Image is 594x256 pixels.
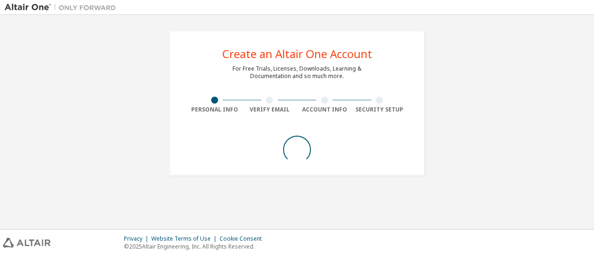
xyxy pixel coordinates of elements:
[297,106,352,113] div: Account Info
[187,106,242,113] div: Personal Info
[220,235,267,243] div: Cookie Consent
[352,106,407,113] div: Security Setup
[232,65,362,80] div: For Free Trials, Licenses, Downloads, Learning & Documentation and so much more.
[124,235,151,243] div: Privacy
[5,3,121,12] img: Altair One
[151,235,220,243] div: Website Terms of Use
[3,238,51,248] img: altair_logo.svg
[222,48,372,59] div: Create an Altair One Account
[124,243,267,250] p: © 2025 Altair Engineering, Inc. All Rights Reserved.
[242,106,297,113] div: Verify Email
